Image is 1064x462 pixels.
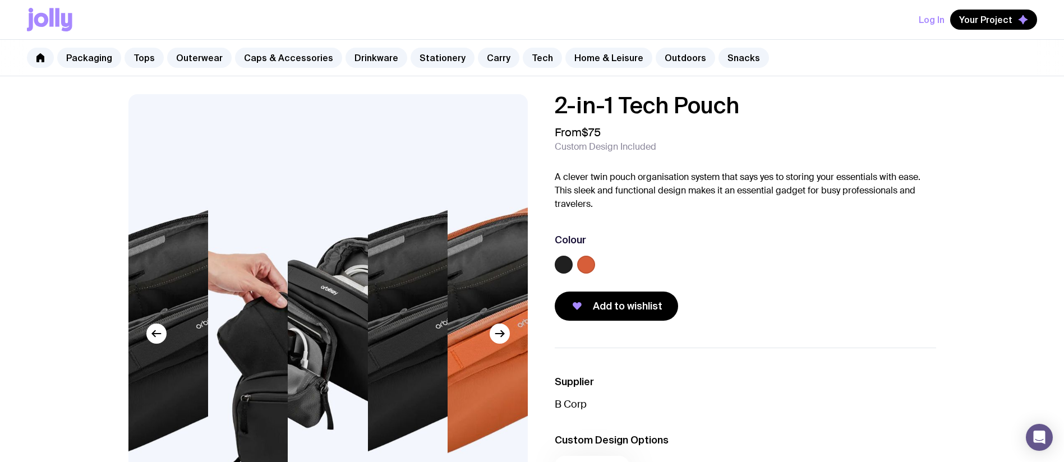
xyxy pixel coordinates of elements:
button: Add to wishlist [555,292,678,321]
h3: Supplier [555,375,936,389]
a: Caps & Accessories [235,48,342,68]
a: Packaging [57,48,121,68]
a: Tops [125,48,164,68]
a: Stationery [411,48,475,68]
span: Custom Design Included [555,141,656,153]
button: Your Project [950,10,1037,30]
button: Log In [919,10,945,30]
div: Open Intercom Messenger [1026,424,1053,451]
p: B Corp [555,398,936,411]
h1: 2-in-1 Tech Pouch [555,94,936,117]
a: Outerwear [167,48,232,68]
span: Your Project [959,14,1012,25]
h3: Custom Design Options [555,433,936,447]
a: Snacks [718,48,769,68]
a: Drinkware [346,48,407,68]
a: Tech [523,48,562,68]
a: Home & Leisure [565,48,652,68]
span: Add to wishlist [593,299,662,313]
p: A clever twin pouch organisation system that says yes to storing your essentials with ease. This ... [555,170,936,211]
h3: Colour [555,233,586,247]
span: $75 [582,125,601,140]
a: Outdoors [656,48,715,68]
a: Carry [478,48,519,68]
span: From [555,126,601,139]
